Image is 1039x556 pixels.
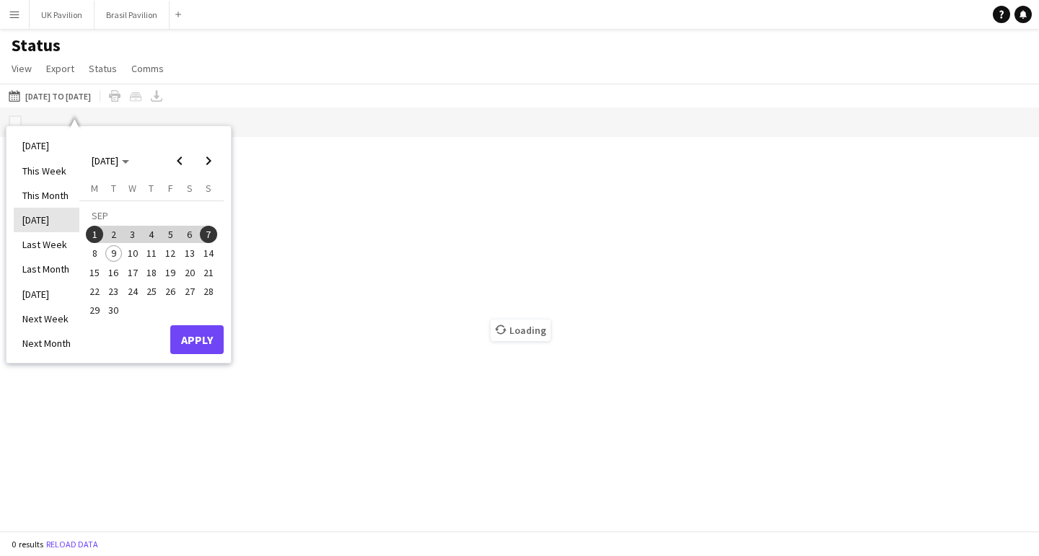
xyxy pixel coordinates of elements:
span: 14 [200,245,217,262]
td: SEP [85,206,218,225]
span: T [111,182,116,195]
span: 18 [143,264,160,281]
button: 13-09-2025 [180,244,198,262]
button: 01-09-2025 [85,225,104,244]
span: 6 [181,226,198,243]
li: This Month [14,183,79,208]
li: Next Month [14,331,79,356]
li: Next Week [14,306,79,331]
button: 18-09-2025 [142,263,161,282]
span: 3 [124,226,141,243]
button: Apply [170,325,224,354]
span: 9 [105,245,123,262]
span: 5 [162,226,179,243]
button: Next month [194,146,223,175]
a: View [6,59,38,78]
span: T [149,182,154,195]
button: 19-09-2025 [161,263,180,282]
span: 25 [143,283,160,300]
span: 10 [124,245,141,262]
button: 11-09-2025 [142,244,161,262]
li: Last Week [14,232,79,257]
span: Comms [131,62,164,75]
span: 23 [105,283,123,300]
span: 20 [181,264,198,281]
a: Status [83,59,123,78]
button: Reload data [43,537,101,552]
span: 29 [86,301,103,319]
button: 15-09-2025 [85,263,104,282]
li: [DATE] [14,208,79,232]
li: Last Month [14,257,79,281]
span: 13 [181,245,198,262]
button: Choose month and year [86,148,135,174]
button: 22-09-2025 [85,282,104,301]
button: 21-09-2025 [199,263,218,282]
span: 21 [200,264,217,281]
button: 14-09-2025 [199,244,218,262]
button: 29-09-2025 [85,301,104,319]
button: 07-09-2025 [199,225,218,244]
span: Export [46,62,74,75]
button: 09-09-2025 [104,244,123,262]
button: 17-09-2025 [123,263,142,282]
button: 02-09-2025 [104,225,123,244]
span: [DATE] [92,154,118,167]
button: Brasil Pavilion [95,1,170,29]
button: Previous month [165,146,194,175]
span: 27 [181,283,198,300]
button: 04-09-2025 [142,225,161,244]
button: UK Pavilion [30,1,95,29]
span: 8 [86,245,103,262]
span: 19 [162,264,179,281]
span: S [187,182,193,195]
li: This Week [14,159,79,183]
button: 12-09-2025 [161,244,180,262]
button: 10-09-2025 [123,244,142,262]
button: 26-09-2025 [161,282,180,301]
span: 1 [86,226,103,243]
li: [DATE] [14,133,79,158]
span: 26 [162,283,179,300]
button: 08-09-2025 [85,244,104,262]
span: 11 [143,245,160,262]
span: 7 [200,226,217,243]
span: 2 [105,226,123,243]
button: 25-09-2025 [142,282,161,301]
span: 30 [105,301,123,319]
button: 27-09-2025 [180,282,198,301]
span: Loading [491,319,551,341]
a: Comms [126,59,170,78]
button: 24-09-2025 [123,282,142,301]
li: [DATE] [14,282,79,306]
span: Status [89,62,117,75]
button: 06-09-2025 [180,225,198,244]
button: 23-09-2025 [104,282,123,301]
button: 05-09-2025 [161,225,180,244]
span: 15 [86,264,103,281]
span: 28 [200,283,217,300]
span: 12 [162,245,179,262]
span: F [168,182,173,195]
button: 20-09-2025 [180,263,198,282]
span: W [128,182,136,195]
span: 4 [143,226,160,243]
button: 03-09-2025 [123,225,142,244]
span: View [12,62,32,75]
span: 16 [105,264,123,281]
a: Export [40,59,80,78]
span: 17 [124,264,141,281]
button: 30-09-2025 [104,301,123,319]
button: 16-09-2025 [104,263,123,282]
span: S [206,182,211,195]
span: 24 [124,283,141,300]
span: 22 [86,283,103,300]
button: [DATE] to [DATE] [6,87,94,105]
button: 28-09-2025 [199,282,218,301]
span: M [91,182,98,195]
